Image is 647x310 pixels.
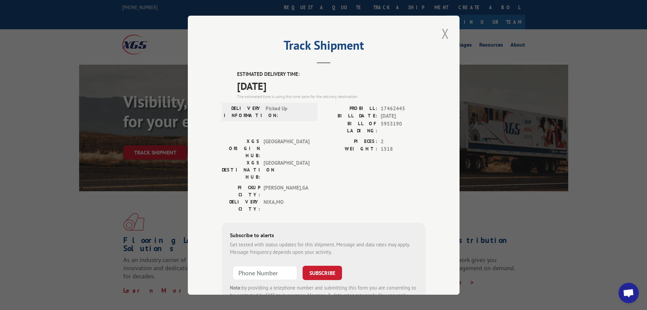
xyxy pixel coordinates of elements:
[230,241,417,256] div: Get texted with status updates for this shipment. Message and data rates may apply. Message frequ...
[324,120,377,134] label: BILL OF LADING:
[266,104,311,119] span: Picked Up
[439,24,451,43] button: Close modal
[618,283,639,303] a: Open chat
[237,70,426,78] label: ESTIMATED DELIVERY TIME:
[324,112,377,120] label: BILL DATE:
[381,120,426,134] span: 5953190
[230,231,417,241] div: Subscribe to alerts
[237,93,426,99] div: The estimated time is using the time zone for the delivery destination.
[237,78,426,93] span: [DATE]
[222,40,426,53] h2: Track Shipment
[222,198,260,212] label: DELIVERY CITY:
[230,284,417,307] div: by providing a telephone number and submitting this form you are consenting to be contacted by SM...
[222,159,260,180] label: XGS DESTINATION HUB:
[264,159,309,180] span: [GEOGRAPHIC_DATA]
[233,265,297,280] input: Phone Number
[324,145,377,153] label: WEIGHT:
[224,104,262,119] label: DELIVERY INFORMATION:
[381,112,426,120] span: [DATE]
[222,184,260,198] label: PICKUP CITY:
[222,137,260,159] label: XGS ORIGIN HUB:
[381,145,426,153] span: 1518
[264,137,309,159] span: [GEOGRAPHIC_DATA]
[381,104,426,112] span: 17462445
[264,184,309,198] span: [PERSON_NAME] , GA
[264,198,309,212] span: NIXA , MO
[381,137,426,145] span: 2
[324,104,377,112] label: PROBILL:
[324,137,377,145] label: PIECES:
[230,284,242,291] strong: Note:
[303,265,342,280] button: SUBSCRIBE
